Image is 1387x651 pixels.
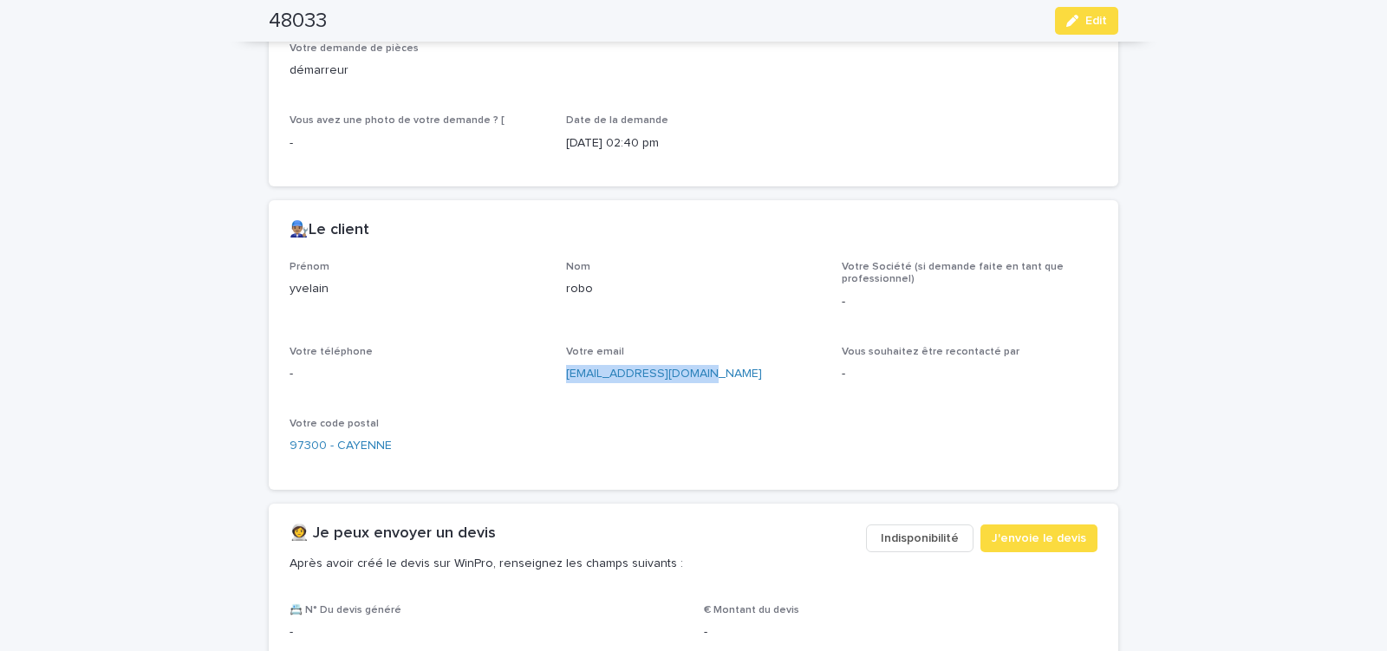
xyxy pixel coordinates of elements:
span: Vous avez une photo de votre demande ? [ [290,115,505,126]
span: Votre téléphone [290,347,373,357]
p: [DATE] 02:40 pm [566,134,822,153]
a: 97300 - CAYENNE [290,437,392,455]
p: - [290,623,683,641]
p: - [290,134,545,153]
p: robo [566,280,822,298]
span: Prénom [290,262,329,272]
span: Nom [566,262,590,272]
button: Edit [1055,7,1118,35]
p: Après avoir créé le devis sur WinPro, renseignez les champs suivants : [290,556,852,571]
span: € Montant du devis [704,605,799,615]
span: Date de la demande [566,115,668,126]
button: J'envoie le devis [980,524,1097,552]
h2: 👩‍🚀 Je peux envoyer un devis [290,524,496,544]
span: Vous souhaitez être recontacté par [842,347,1019,357]
p: - [842,365,1097,383]
span: Votre email [566,347,624,357]
span: J'envoie le devis [992,530,1086,547]
span: Votre Société (si demande faite en tant que professionnel) [842,262,1064,284]
span: Votre code postal [290,419,379,429]
h2: 48033 [269,9,327,34]
span: Votre demande de pièces [290,43,419,54]
p: - [290,365,545,383]
p: - [842,293,1097,311]
a: [EMAIL_ADDRESS][DOMAIN_NAME] [566,368,762,380]
span: Edit [1085,15,1107,27]
span: Indisponibilité [881,530,959,547]
h2: 👨🏽‍🔧Le client [290,221,369,240]
button: Indisponibilité [866,524,974,552]
p: yvelain [290,280,545,298]
span: 📇 N° Du devis généré [290,605,401,615]
p: - [704,623,1097,641]
p: démarreur [290,62,1097,80]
